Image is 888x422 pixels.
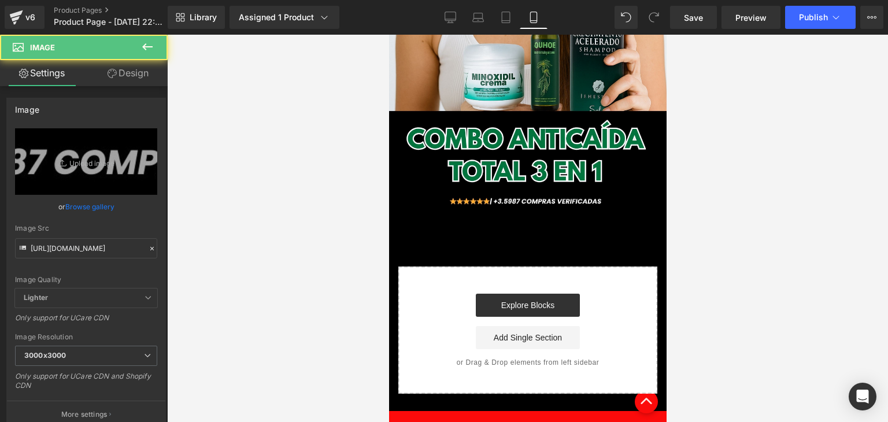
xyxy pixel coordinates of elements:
[721,6,780,29] a: Preview
[15,224,157,232] div: Image Src
[642,6,665,29] button: Redo
[735,12,767,24] span: Preview
[615,6,638,29] button: Undo
[785,6,856,29] button: Publish
[87,291,191,314] a: Add Single Section
[436,6,464,29] a: Desktop
[5,6,45,29] a: v6
[15,372,157,398] div: Only support for UCare CDN and Shopify CDN
[15,276,157,284] div: Image Quality
[849,383,876,410] div: Open Intercom Messenger
[24,351,66,360] b: 3000x3000
[28,324,250,332] p: or Drag & Drop elements from left sidebar
[464,6,492,29] a: Laptop
[799,13,828,22] span: Publish
[492,6,520,29] a: Tablet
[87,259,191,282] a: Explore Blocks
[190,12,217,23] span: Library
[239,12,330,23] div: Assigned 1 Product
[15,333,157,341] div: Image Resolution
[15,313,157,330] div: Only support for UCare CDN
[520,6,547,29] a: Mobile
[168,6,225,29] a: New Library
[684,12,703,24] span: Save
[86,60,170,86] a: Design
[860,6,883,29] button: More
[54,6,187,15] a: Product Pages
[54,17,165,27] span: Product Page - [DATE] 22:23:00
[15,238,157,258] input: Link
[61,409,108,420] p: More settings
[24,293,48,302] b: Lighter
[65,197,114,217] a: Browse gallery
[30,43,55,52] span: Image
[15,98,39,114] div: Image
[23,10,38,25] div: v6
[15,201,157,213] div: or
